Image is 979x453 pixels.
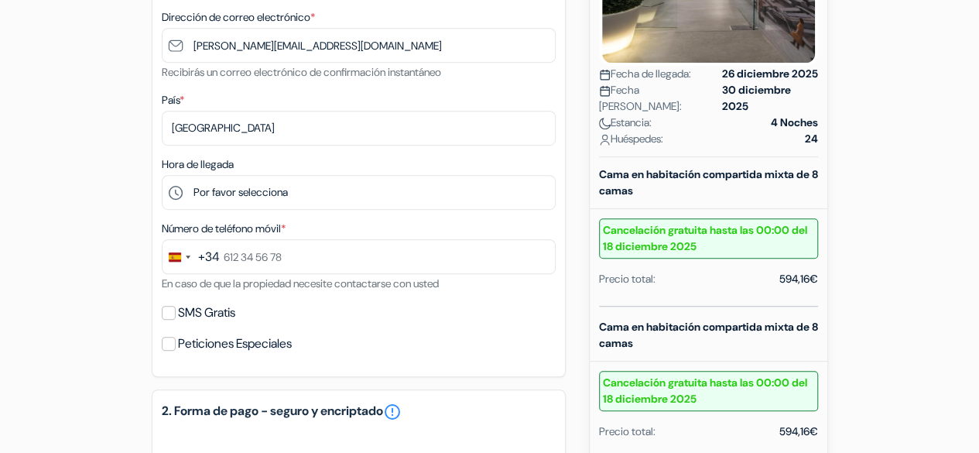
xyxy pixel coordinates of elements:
[771,115,818,131] strong: 4 Noches
[599,118,611,129] img: moon.svg
[162,28,556,63] input: Introduzca la dirección de correo electrónico
[599,82,722,115] span: Fecha [PERSON_NAME]:
[599,131,663,147] span: Huéspedes:
[805,131,818,147] strong: 24
[162,221,286,237] label: Número de teléfono móvil
[162,403,556,421] h5: 2. Forma de pago - seguro y encriptado
[779,424,818,440] div: 594,16€
[722,82,818,115] strong: 30 diciembre 2025
[599,115,652,131] span: Estancia:
[162,239,556,274] input: 612 34 56 78
[162,65,441,79] small: Recibirás un correo electrónico de confirmación instantáneo
[599,424,656,440] div: Precio total:
[163,240,220,273] button: Change country, selected Spain (+34)
[599,134,611,146] img: user_icon.svg
[162,276,439,290] small: En caso de que la propiedad necesite contactarse con usted
[599,167,818,197] b: Cama en habitación compartida mixta de 8 camas
[178,302,235,324] label: SMS Gratis
[162,9,315,26] label: Dirección de correo electrónico
[383,403,402,421] a: error_outline
[599,371,818,411] small: Cancelación gratuita hasta las 00:00 del 18 diciembre 2025
[198,248,220,266] div: +34
[599,218,818,259] small: Cancelación gratuita hasta las 00:00 del 18 diciembre 2025
[779,271,818,287] div: 594,16€
[722,66,818,82] strong: 26 diciembre 2025
[162,156,234,173] label: Hora de llegada
[599,66,691,82] span: Fecha de llegada:
[599,69,611,81] img: calendar.svg
[599,85,611,97] img: calendar.svg
[178,333,292,355] label: Peticiones Especiales
[599,320,818,350] b: Cama en habitación compartida mixta de 8 camas
[599,271,656,287] div: Precio total:
[162,92,184,108] label: País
